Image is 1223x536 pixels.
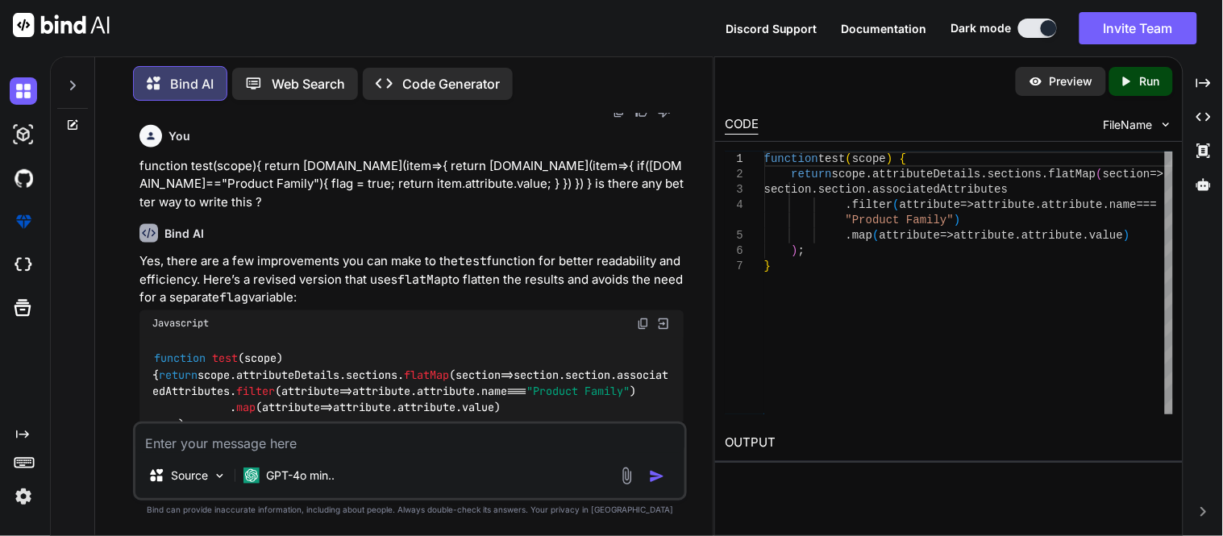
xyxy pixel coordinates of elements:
[152,318,209,330] span: Javascript
[244,351,277,366] span: scope
[1150,168,1164,181] span: =>
[481,384,507,398] span: name
[281,384,339,398] span: attribute
[866,183,872,196] span: .
[236,401,256,415] span: map
[798,244,805,257] span: ;
[954,229,1015,242] span: attribute
[951,20,1012,36] span: Dark mode
[397,401,456,415] span: attribute
[725,228,743,243] div: 5
[1159,118,1173,131] img: chevron down
[1029,74,1043,89] img: preview
[649,468,665,484] img: icon
[900,152,906,165] span: {
[456,368,514,382] span: =>
[852,152,886,165] span: scope
[1049,168,1096,181] span: flatMap
[417,384,475,398] span: attribute
[1042,198,1104,211] span: attribute
[832,168,866,181] span: scope
[893,198,900,211] span: (
[886,152,892,165] span: )
[873,183,1009,196] span: associatedAttributes
[171,467,208,484] p: Source
[168,128,190,144] h6: You
[1104,117,1153,133] span: FileName
[866,168,872,181] span: .
[842,20,927,37] button: Documentation
[725,152,743,167] div: 1
[725,182,743,197] div: 3
[526,384,630,398] span: "Product Family"
[764,183,812,196] span: section
[10,208,37,235] img: premium
[272,74,345,93] p: Web Search
[846,152,852,165] span: (
[873,168,981,181] span: attributeDetails
[618,467,636,485] img: attachment
[1021,229,1083,242] span: attribute
[243,467,260,484] img: GPT-4o mini
[1103,198,1109,211] span: .
[764,152,818,165] span: function
[873,229,880,242] span: (
[941,229,955,242] span: =>
[846,198,852,211] span: .
[262,401,333,415] span: =>
[159,368,198,382] span: return
[262,401,320,415] span: attribute
[637,318,650,330] img: copy
[1140,73,1160,89] p: Run
[462,401,494,415] span: value
[900,198,961,211] span: attribute
[954,214,960,226] span: )
[725,115,759,135] div: CODE
[715,424,1183,462] h2: OUTPUT
[1123,229,1129,242] span: )
[725,259,743,274] div: 7
[1035,198,1042,211] span: .
[404,368,449,382] span: flatMap
[846,229,852,242] span: .
[725,243,743,259] div: 6
[10,77,37,105] img: darkChat
[139,252,684,307] p: Yes, there are a few improvements you can make to the function for better readability and efficie...
[725,167,743,182] div: 2
[1050,73,1093,89] p: Preview
[236,384,275,398] span: filter
[1079,12,1197,44] button: Invite Team
[10,251,37,279] img: cloudideIcon
[764,260,771,272] span: }
[456,368,501,382] span: section
[1096,168,1103,181] span: (
[852,229,872,242] span: map
[266,467,335,484] p: GPT-4o min..
[1083,229,1089,242] span: .
[726,22,817,35] span: Discord Support
[988,168,1042,181] span: sections
[346,368,397,382] span: sections
[812,183,818,196] span: .
[1110,198,1138,211] span: name
[726,20,817,37] button: Discord Support
[133,504,687,516] p: Bind can provide inaccurate information, including about people. Always double-check its answers....
[961,198,975,211] span: =>
[397,272,448,288] code: flatMap
[1015,229,1021,242] span: .
[818,183,866,196] span: section
[458,253,487,269] code: test
[852,198,892,211] span: filter
[213,469,227,483] img: Pick Models
[170,74,214,93] p: Bind AI
[152,368,668,398] span: associatedAttributes
[10,164,37,192] img: githubDark
[13,13,110,37] img: Bind AI
[164,226,204,242] h6: Bind AI
[139,157,684,212] p: function test(scope){ return [DOMAIN_NAME](item=>{ return [DOMAIN_NAME](item=>{ if([DOMAIN_NAME]=...
[219,289,248,305] code: flag
[565,368,610,382] span: section
[981,168,988,181] span: .
[1103,168,1150,181] span: section
[152,350,668,449] code: ( ) { scope. . . ( section. . . ( attribute. . === ) . ( attribute. . ) ); }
